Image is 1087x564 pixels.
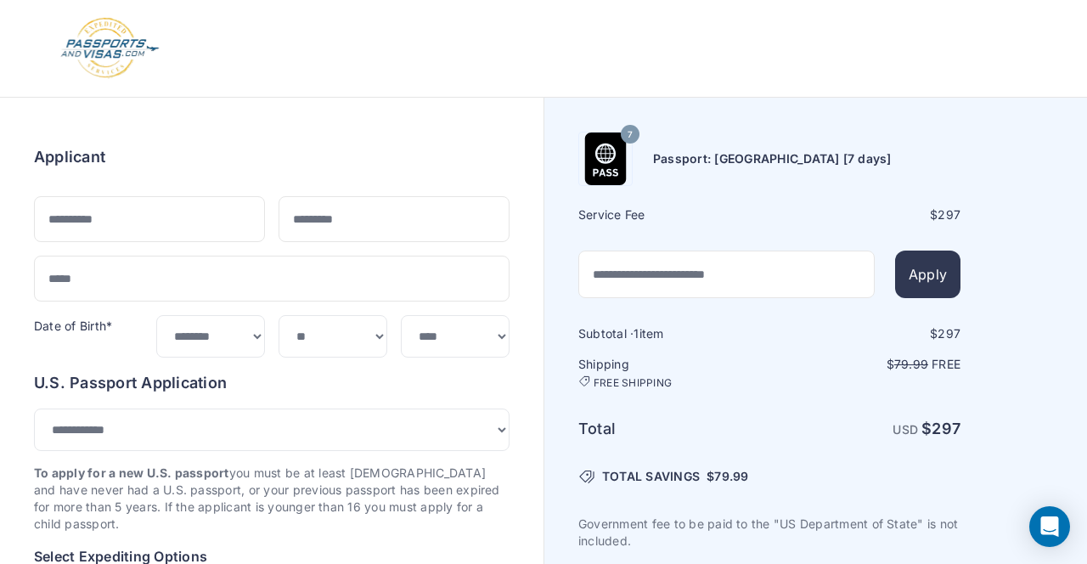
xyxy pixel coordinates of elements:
button: Apply [895,251,960,298]
h6: Total [578,417,768,441]
p: $ [771,356,960,373]
img: Logo [59,17,161,80]
span: 79.99 [894,357,928,371]
img: Product Name [579,133,632,185]
div: $ [771,206,960,223]
span: 7 [628,124,633,146]
span: 1 [634,326,639,341]
span: Free [932,357,960,371]
h6: Applicant [34,145,105,169]
span: 297 [938,207,960,222]
h6: Service Fee [578,206,768,223]
p: Government fee to be paid to the "US Department of State" is not included. [578,516,960,550]
h6: Passport: [GEOGRAPHIC_DATA] [7 days] [653,150,892,167]
div: Open Intercom Messenger [1029,506,1070,547]
span: 297 [938,326,960,341]
strong: $ [921,420,960,437]
h6: Shipping [578,356,768,390]
label: Date of Birth* [34,319,112,333]
span: 297 [932,420,960,437]
p: you must be at least [DEMOGRAPHIC_DATA] and have never had a U.S. passport, or your previous pass... [34,465,510,533]
span: $ [707,468,748,485]
span: TOTAL SAVINGS [602,468,700,485]
strong: To apply for a new U.S. passport [34,465,229,480]
div: $ [771,325,960,342]
h6: U.S. Passport Application [34,371,510,395]
span: 79.99 [714,469,748,483]
span: FREE SHIPPING [594,376,672,390]
h6: Subtotal · item [578,325,768,342]
span: USD [893,422,918,437]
